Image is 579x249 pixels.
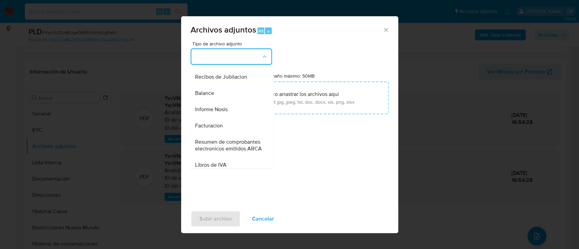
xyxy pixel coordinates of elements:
span: Alt [258,28,264,34]
span: Balance [195,90,214,97]
span: Tipo de archivo adjunto [192,41,274,46]
label: Tamaño máximo: 50MB [266,73,315,79]
span: Archivos adjuntos [191,24,256,36]
button: Cerrar [383,26,389,33]
span: Facturacion [195,122,223,129]
span: Informe Nosis [195,106,227,113]
span: Libros de IVA [195,162,226,168]
span: Recibos de Jubilacion [195,74,247,80]
span: Cancelar [252,211,274,226]
button: Cancelar [243,211,283,227]
ul: Archivos seleccionados [191,114,389,128]
span: Resumen de comprobantes electronicos emitidos ARCA [195,139,264,152]
span: a [267,28,270,34]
